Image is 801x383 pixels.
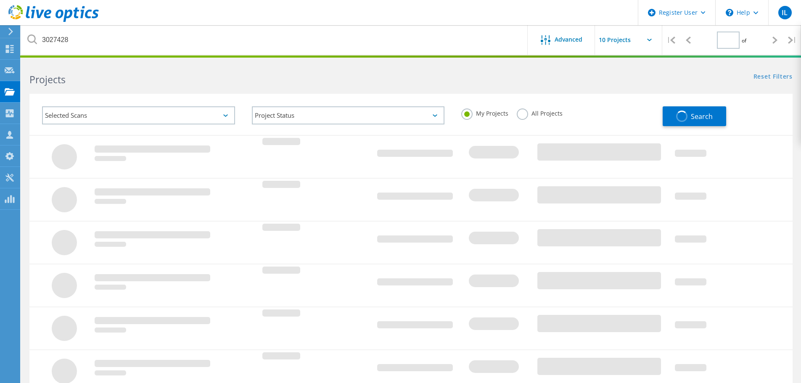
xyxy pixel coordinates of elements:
[662,25,679,55] div: |
[461,108,508,116] label: My Projects
[782,9,788,16] span: IL
[742,37,746,44] span: of
[8,18,99,24] a: Live Optics Dashboard
[555,37,582,42] span: Advanced
[42,106,235,124] div: Selected Scans
[726,9,733,16] svg: \n
[21,25,528,55] input: Search projects by name, owner, ID, company, etc
[252,106,445,124] div: Project Status
[753,74,793,81] a: Reset Filters
[29,73,66,86] b: Projects
[691,112,713,121] span: Search
[517,108,563,116] label: All Projects
[663,106,726,126] button: Search
[784,25,801,55] div: |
